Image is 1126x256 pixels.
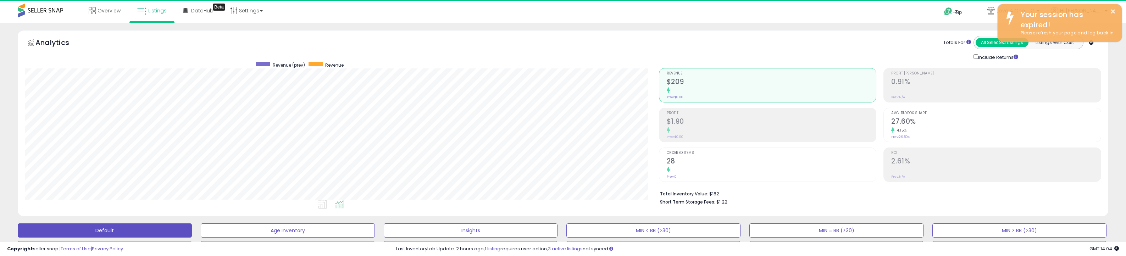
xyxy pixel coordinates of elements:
[213,4,225,11] div: Tooltip anchor
[92,245,123,252] a: Privacy Policy
[976,38,1028,47] button: All Selected Listings
[894,128,907,133] small: 4.15%
[891,72,1101,76] span: Profit [PERSON_NAME]
[384,241,558,255] button: Insights (>30, >10)
[667,111,876,115] span: Profit
[667,157,876,167] h2: 28
[396,246,1119,252] div: Last InventoryLab Update: 2 hours ago, requires user action, not synced.
[716,199,727,205] span: $1.22
[938,2,976,23] a: Help
[201,241,375,255] button: Insights (>30)
[932,241,1106,255] button: Insights (<30, <10)
[1015,10,1116,30] div: Your session has expired!
[667,174,677,179] small: Prev: 0
[7,245,33,252] strong: Copyright
[667,117,876,127] h2: $1.90
[660,189,1096,197] li: $182
[61,245,91,252] a: Terms of Use
[1089,245,1119,252] span: 2025-10-8 14:04 GMT
[667,135,683,139] small: Prev: $0.00
[1015,30,1116,37] div: Please refresh your page and log back in
[667,72,876,76] span: Revenue
[891,157,1101,167] h2: 2.61%
[660,199,715,205] b: Short Term Storage Fees:
[35,38,83,49] h5: Analytics
[667,151,876,155] span: Ordered Items
[891,174,905,179] small: Prev: N/A
[968,53,1027,61] div: Include Returns
[201,223,375,238] button: Age Inventory
[191,7,213,14] span: DataHub
[891,135,910,139] small: Prev: 26.50%
[943,39,971,46] div: Totals For
[932,223,1106,238] button: MIN > BB (>30)
[566,223,741,238] button: MIN < BB (>30)
[18,223,192,238] button: Default
[891,111,1101,115] span: Avg. Buybox Share
[384,223,558,238] button: Insights
[548,245,583,252] a: 3 active listings
[891,95,905,99] small: Prev: N/A
[660,191,708,197] b: Total Inventory Value:
[18,241,192,255] button: Insights (-/Profit)
[1028,38,1081,47] button: Listings With Cost
[944,7,953,16] i: Get Help
[7,246,123,252] div: seller snap | |
[485,245,500,252] a: 1 listing
[566,241,741,255] button: Insights (<30, >10)
[749,223,923,238] button: MIN = BB (>30)
[997,7,1035,14] span: Love 4 One LLC
[1110,7,1116,16] button: ×
[749,241,923,255] button: Insights (>30, <10)
[273,62,305,68] span: Revenue (prev)
[953,9,962,15] span: Help
[891,151,1101,155] span: ROI
[325,62,344,68] span: Revenue
[891,117,1101,127] h2: 27.60%
[667,95,683,99] small: Prev: $0.00
[891,78,1101,87] h2: 0.91%
[148,7,167,14] span: Listings
[667,78,876,87] h2: $209
[98,7,121,14] span: Overview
